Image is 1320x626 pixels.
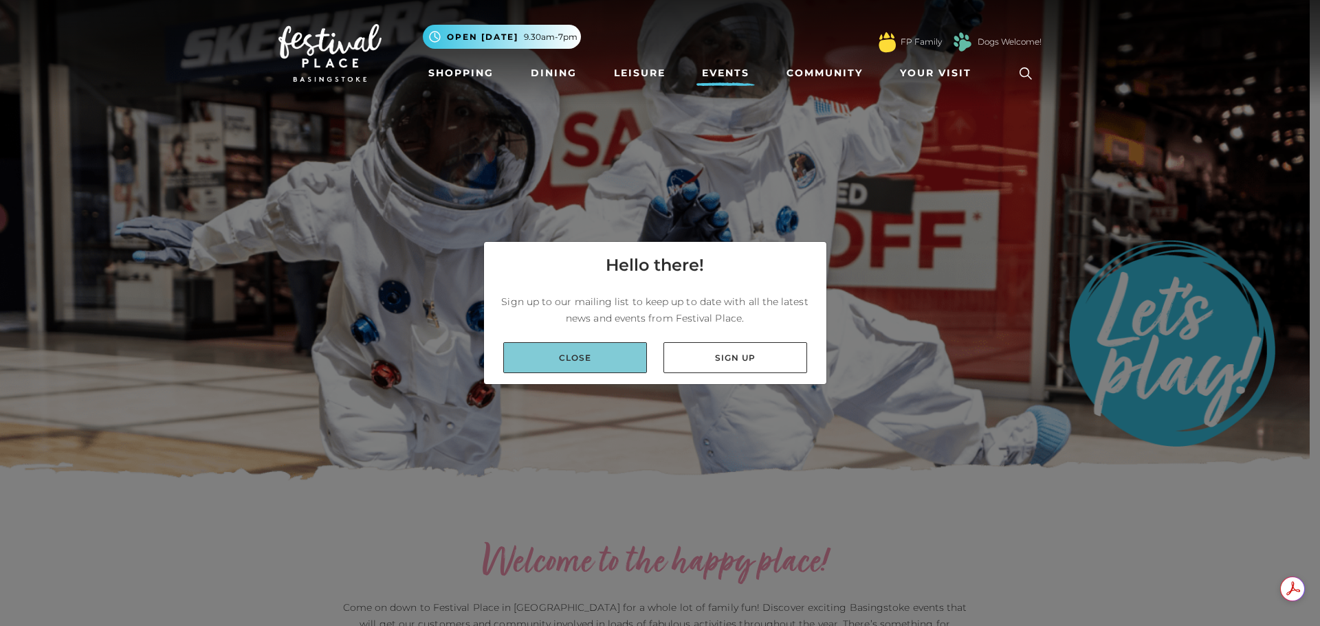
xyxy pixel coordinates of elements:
span: 9.30am-7pm [524,31,577,43]
img: Festival Place Logo [278,24,382,82]
a: FP Family [901,36,942,48]
a: Shopping [423,60,499,86]
a: Events [696,60,755,86]
a: Dining [525,60,582,86]
a: Community [781,60,868,86]
h4: Hello there! [606,253,704,278]
a: Dogs Welcome! [978,36,1042,48]
a: Your Visit [894,60,984,86]
p: Sign up to our mailing list to keep up to date with all the latest news and events from Festival ... [495,293,815,326]
span: Open [DATE] [447,31,518,43]
a: Close [503,342,647,373]
a: Leisure [608,60,671,86]
button: Open [DATE] 9.30am-7pm [423,25,581,49]
a: Sign up [663,342,807,373]
span: Your Visit [900,66,971,80]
